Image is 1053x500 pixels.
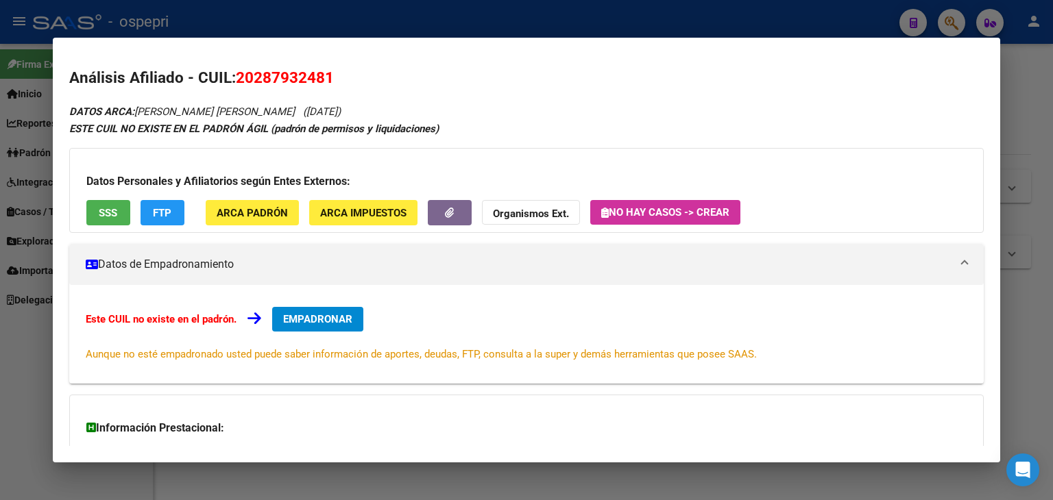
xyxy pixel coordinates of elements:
mat-expansion-panel-header: Datos de Empadronamiento [69,244,984,285]
button: EMPADRONAR [272,307,363,332]
span: 20287932481 [236,68,334,86]
span: [PERSON_NAME] [PERSON_NAME] [69,105,295,118]
button: FTP [141,200,184,225]
strong: Este CUIL no existe en el padrón. [86,313,237,325]
button: SSS [86,200,130,225]
span: EMPADRONAR [283,313,352,325]
button: No hay casos -> Crear [590,200,740,225]
span: ARCA Padrón [217,207,288,219]
strong: ESTE CUIL NO EXISTE EN EL PADRÓN ÁGIL (padrón de permisos y liquidaciones) [69,123,439,135]
span: ARCA Impuestos [320,207,407,219]
h3: Información Prestacional: [86,420,967,436]
span: FTP [153,207,171,219]
strong: Organismos Ext. [493,208,569,220]
h3: Datos Personales y Afiliatorios según Entes Externos: [86,173,967,190]
strong: DATOS ARCA: [69,105,134,118]
h2: Análisis Afiliado - CUIL: [69,66,984,90]
button: Organismos Ext. [482,200,580,225]
div: Open Intercom Messenger [1006,453,1039,486]
span: No hay casos -> Crear [601,206,729,218]
button: ARCA Padrón [206,200,299,225]
button: ARCA Impuestos [309,200,417,225]
span: Aunque no esté empadronado usted puede saber información de aportes, deudas, FTP, consulta a la s... [86,348,757,360]
mat-panel-title: Datos de Empadronamiento [86,256,951,273]
span: SSS [99,207,117,219]
div: Datos de Empadronamiento [69,285,984,384]
span: ([DATE]) [303,105,341,118]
